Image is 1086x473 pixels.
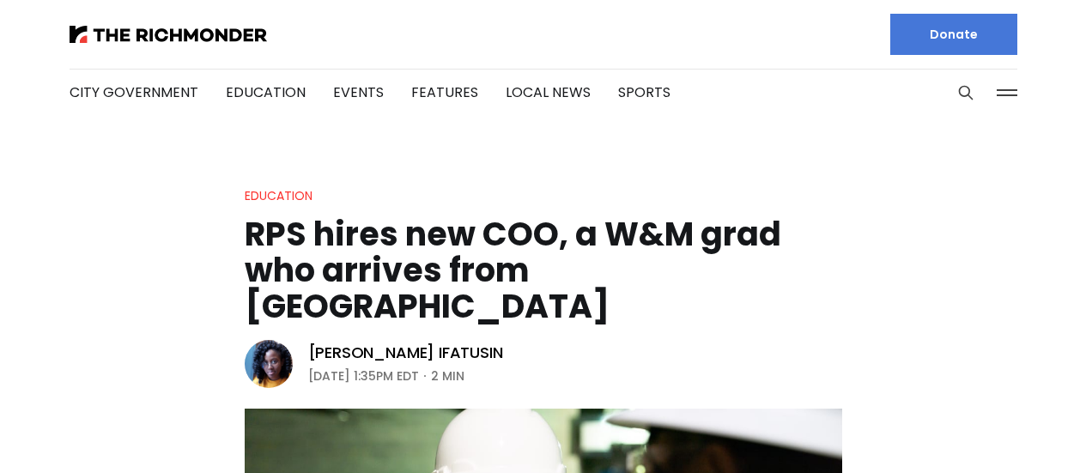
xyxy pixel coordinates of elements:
span: 2 min [431,366,464,386]
button: Search this site [953,80,979,106]
a: Features [411,82,478,102]
a: [PERSON_NAME] Ifatusin [308,343,503,363]
h1: RPS hires new COO, a W&M grad who arrives from [GEOGRAPHIC_DATA] [245,216,842,324]
img: The Richmonder [70,26,267,43]
img: Victoria A. Ifatusin [245,340,293,388]
a: Local News [506,82,591,102]
a: City Government [70,82,198,102]
iframe: portal-trigger [941,389,1086,473]
a: Education [226,82,306,102]
time: [DATE] 1:35PM EDT [308,366,419,386]
a: Events [333,82,384,102]
a: Education [245,187,312,204]
a: Donate [890,14,1017,55]
a: Sports [618,82,670,102]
